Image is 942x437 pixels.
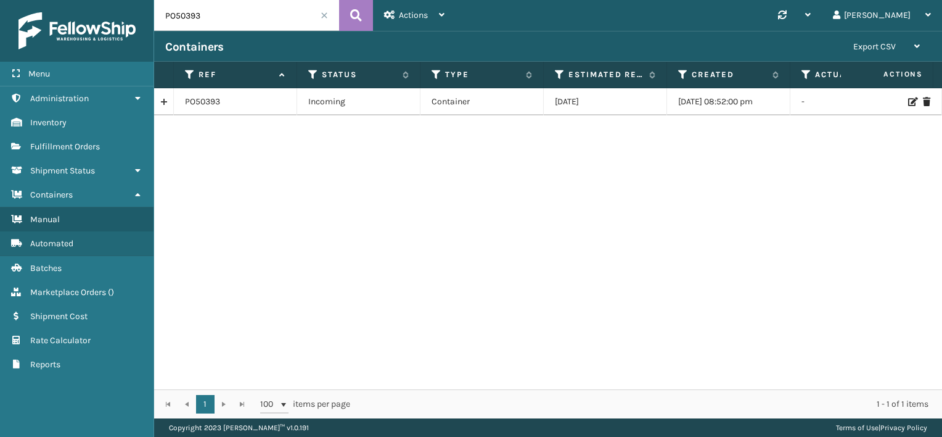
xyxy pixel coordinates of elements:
span: Containers [30,189,73,200]
a: 1 [196,395,215,414]
label: Status [322,69,396,80]
span: 100 [260,398,279,410]
span: Batches [30,263,62,273]
div: 1 - 1 of 1 items [367,398,928,410]
span: Administration [30,93,89,104]
td: [DATE] 08:52:00 pm [667,88,790,115]
i: Edit [908,98,915,106]
span: Actions [399,10,428,20]
td: Incoming [297,88,420,115]
span: ( ) [108,287,114,298]
span: Shipment Status [30,165,95,176]
span: Automated [30,238,73,249]
a: Terms of Use [836,423,879,432]
span: Marketplace Orders [30,287,106,298]
img: logo [18,12,136,49]
label: Ref [199,69,273,80]
td: [DATE] [544,88,667,115]
label: Type [445,69,520,80]
label: Created [692,69,766,80]
span: Inventory [30,117,67,128]
span: Rate Calculator [30,335,91,346]
td: - [790,88,914,115]
span: Manual [30,214,60,225]
a: Privacy Policy [880,423,927,432]
i: Delete [923,98,930,106]
label: Estimated Receiving Date [568,69,643,80]
span: Menu [28,69,50,79]
div: | [836,418,927,437]
span: Fulfillment Orders [30,141,100,152]
p: Copyright 2023 [PERSON_NAME]™ v 1.0.191 [169,418,309,437]
a: PO50393 [185,96,220,108]
td: Container [420,88,544,115]
span: Actions [845,64,930,85]
span: Export CSV [853,41,896,52]
span: items per page [260,395,350,414]
span: Reports [30,359,60,370]
h3: Containers [165,40,223,54]
span: Shipment Cost [30,311,88,322]
label: Actual Receiving Date [815,69,890,80]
